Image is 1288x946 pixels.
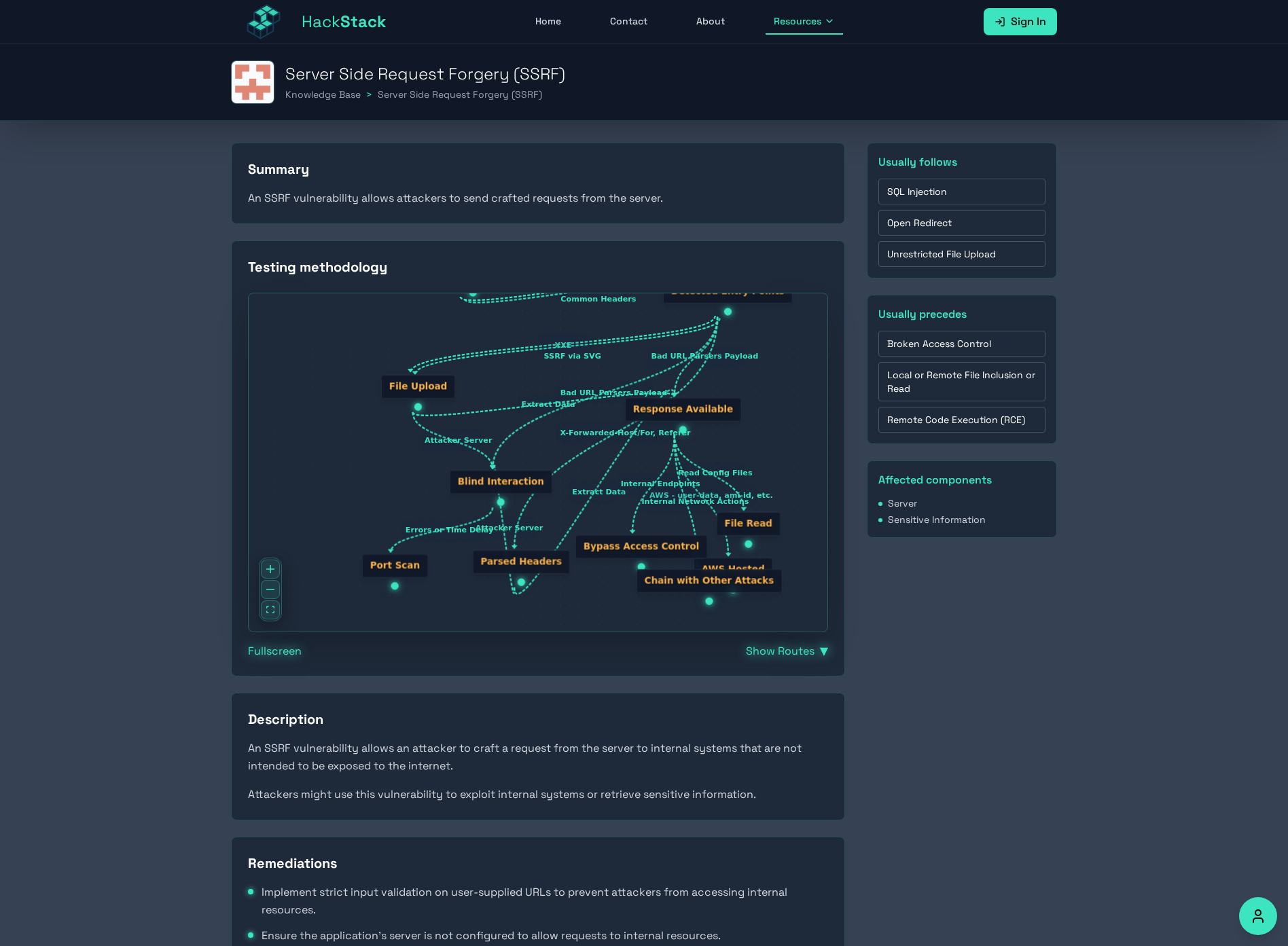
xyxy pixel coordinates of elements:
[637,569,782,593] div: Chain with Other Attacks
[717,512,781,548] div: File Read
[694,558,772,594] div: AWS Hosted
[663,280,792,304] div: Detected Entry Points
[746,643,828,659] button: Show Routes▼
[262,884,828,919] span: Implement strict input validation on user-supplied URLs to prevent attackers from accessing inter...
[493,317,717,469] g: Edge from node2 to node7
[381,375,455,411] div: File Upload
[391,507,494,552] g: Edge from node7 to node10
[663,280,792,316] div: Detected Entry Points
[261,560,280,579] button: zoom in
[248,643,302,659] button: Fullscreen
[694,558,772,581] div: AWS Hosted
[514,390,675,594] g: Edge from node4 to node6
[362,554,428,578] div: Port Scan
[878,362,1045,401] a: Local or Remote File Inclusion or Read
[675,435,753,511] g: Edge from node6 to node9
[413,317,720,375] g: Edge from node2 to node3
[248,710,828,729] h2: Description
[473,550,570,586] div: Parsed Headers
[688,9,733,35] a: About
[362,554,428,590] div: Port Scan
[514,317,717,549] g: Edge from node2 to node4
[774,14,821,28] span: Resources
[888,496,917,510] span: Server
[888,513,986,526] span: Sensitive Information
[878,331,1045,357] a: Broken Access Control
[637,569,782,605] div: Chain with Other Attacks
[413,412,493,469] g: Edge from node3 to node7
[285,63,1057,85] h1: Server Side Request Forgery (SSRF)
[248,189,828,207] p: An SSRF vulnerability allows attackers to send crafted requests from the server.
[302,11,387,33] span: Hack
[450,470,552,506] div: Blind Interaction
[472,463,543,594] g: Edge from node4 to node7
[248,740,828,775] p: An SSRF vulnerability allows an attacker to craft a request from the server to internal systems t...
[262,927,721,945] span: Ensure the application's server is not configured to allow requests to internal resources.
[248,854,828,873] h2: Remediations
[766,9,843,35] button: Resources
[717,512,781,536] div: File Read
[248,257,828,276] h2: Testing methodology
[366,88,372,101] span: >
[820,643,828,659] span: ▼
[381,375,455,399] div: File Upload
[878,306,1045,323] h3: Usually precedes
[285,88,361,101] a: Knowledge Base
[648,317,758,397] g: Edge from node2 to node6
[878,154,1045,170] h3: Usually follows
[878,407,1045,433] a: Remote Code Execution (RCE)
[575,535,707,571] div: Bypass Access Control
[625,398,741,422] div: Response Available
[618,435,700,534] g: Edge from node6 to node11
[878,210,1045,236] a: Open Redirect
[378,88,542,101] span: Server Side Request Forgery (SSRF)
[450,470,552,494] div: Blind Interaction
[878,179,1045,204] a: SQL Injection
[575,535,707,559] div: Bypass Access Control
[625,398,741,434] div: Response Available
[248,786,828,803] p: Attackers might use this vulnerability to exploit internal systems or retrieve sensitive informat...
[232,61,274,103] img: Server Side Request Forgery (SSRF)
[878,241,1045,267] a: Unrestricted File Upload
[413,393,675,416] g: Edge from node3 to node6
[602,9,656,35] a: Contact
[340,11,387,32] span: Stack
[527,9,569,35] a: Home
[1011,14,1046,30] span: Sign In
[261,600,280,619] button: fit view
[878,472,1045,488] h3: Affected components
[984,8,1057,35] a: Sign In
[639,435,749,568] g: Edge from node6 to node12
[248,160,828,179] h2: Summary
[1239,897,1277,935] button: Accessibility Options
[261,580,280,599] button: zoom out
[473,550,570,574] div: Parsed Headers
